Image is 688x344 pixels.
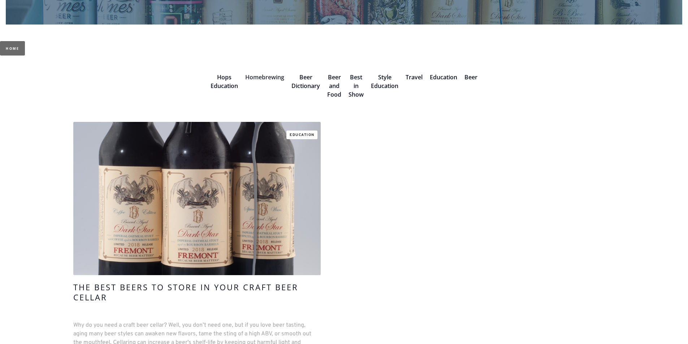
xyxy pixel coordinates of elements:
a: Homebrewing [245,73,284,81]
a: Hops Education [211,73,238,90]
a: Education [286,131,317,139]
a: Travel [406,73,423,81]
a: Beer [464,73,477,81]
a: Best in Show [349,73,364,98]
a: Beer and Food [327,73,341,98]
a: Style Education [371,73,398,90]
h4: The Best Beers To Store in Your Craft Beer Cellar [73,282,321,302]
a: Beer Dictionary [291,73,320,90]
a: Education [430,73,457,81]
a: The Best Beers To Store in Your Craft Beer Cellar [73,282,321,314]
